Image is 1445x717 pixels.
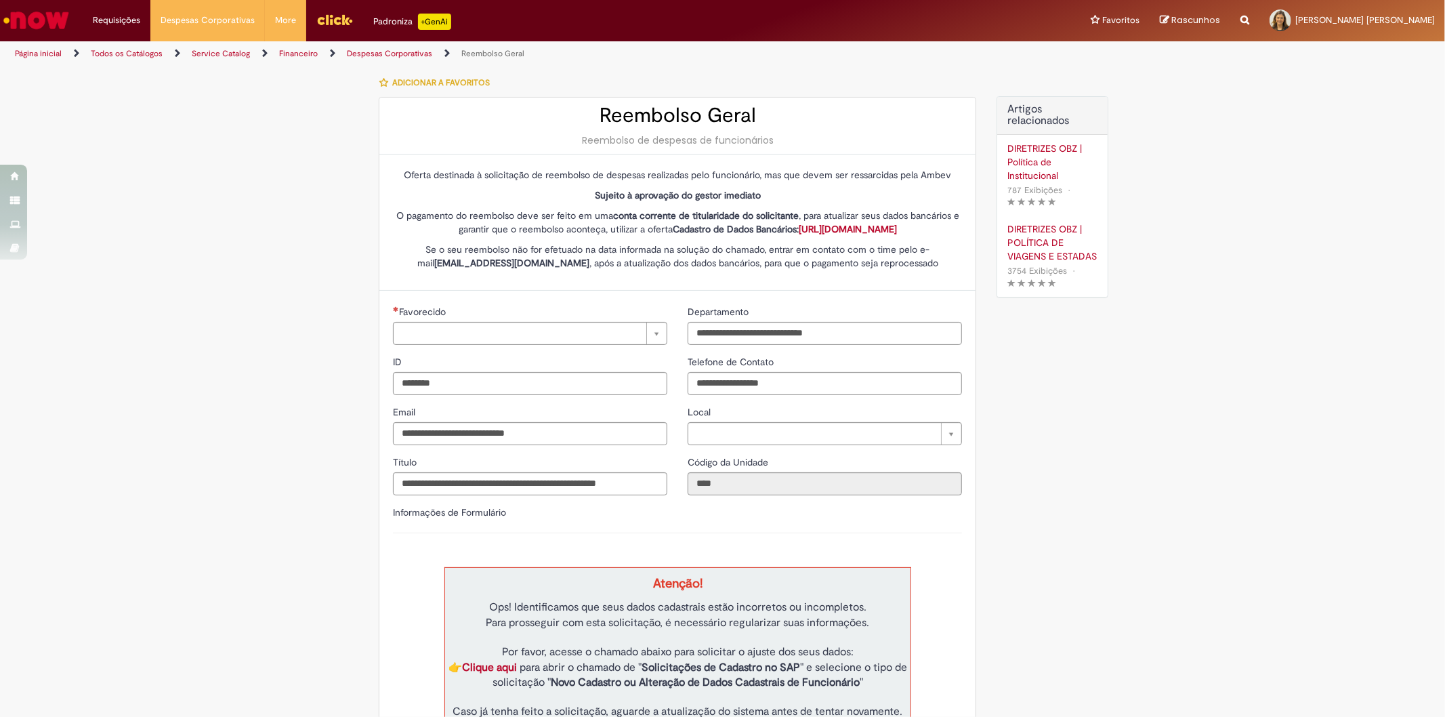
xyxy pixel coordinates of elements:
[448,661,907,690] span: 👉 para abrir o chamado de " " e selecione o tipo de solicitação " "
[192,48,250,59] a: Service Catalog
[1295,14,1435,26] span: [PERSON_NAME] [PERSON_NAME]
[1160,14,1220,27] a: Rascunhos
[418,14,451,30] p: +GenAi
[1065,181,1073,199] span: •
[462,661,517,674] a: Clique aqui
[15,48,62,59] a: Página inicial
[688,356,776,368] span: Telefone de Contato
[393,168,962,182] p: Oferta destinada à solicitação de reembolso de despesas realizadas pelo funcionário, mas que deve...
[688,422,962,445] a: Limpar campo Local
[1070,262,1078,280] span: •
[279,48,318,59] a: Financeiro
[393,356,404,368] span: ID
[93,14,140,27] span: Requisições
[393,456,419,468] span: Título
[316,9,353,30] img: click_logo_yellow_360x200.png
[688,455,771,469] label: Somente leitura - Código da Unidade
[393,372,667,395] input: ID
[1007,265,1067,276] span: 3754 Exibições
[373,14,451,30] div: Padroniza
[688,406,713,418] span: Local
[393,209,962,236] p: O pagamento do reembolso deve ser feito em uma , para atualizar seus dados bancários e garantir q...
[1007,142,1097,182] a: DIRETRIZES OBZ | Política de Institucional
[642,661,800,674] strong: Solicitações de Cadastro no SAP
[1007,184,1062,196] span: 787 Exibições
[613,209,799,222] strong: conta corrente de titularidade do solicitante
[399,306,448,318] span: Necessários - Favorecido
[688,456,771,468] span: Somente leitura - Código da Unidade
[1102,14,1139,27] span: Favoritos
[595,189,761,201] strong: Sujeito à aprovação do gestor imediato
[461,48,524,59] a: Reembolso Geral
[486,616,869,630] span: Para prosseguir com esta solicitação, é necessário regularizar suas informações.
[393,422,667,445] input: Email
[673,223,897,235] strong: Cadastro de Dados Bancários:
[91,48,163,59] a: Todos os Catálogos
[392,77,490,88] span: Adicionar a Favoritos
[379,68,497,97] button: Adicionar a Favoritos
[799,223,897,235] a: [URL][DOMAIN_NAME]
[393,406,418,418] span: Email
[393,243,962,270] p: Se o seu reembolso não for efetuado na data informada na solução do chamado, entrar em contato co...
[393,472,667,495] input: Título
[275,14,296,27] span: More
[688,306,751,318] span: Departamento
[161,14,255,27] span: Despesas Corporativas
[1007,222,1097,263] a: DIRETRIZES OBZ | POLÍTICA DE VIAGENS E ESTADAS
[688,372,962,395] input: Telefone de Contato
[434,257,589,269] strong: [EMAIL_ADDRESS][DOMAIN_NAME]
[653,575,703,592] strong: Atenção!
[347,48,432,59] a: Despesas Corporativas
[688,472,962,495] input: Código da Unidade
[393,306,399,312] span: Necessários
[1,7,71,34] img: ServiceNow
[393,104,962,127] h2: Reembolso Geral
[10,41,953,66] ul: Trilhas de página
[393,506,506,518] label: Informações de Formulário
[688,322,962,345] input: Departamento
[551,676,860,689] strong: Novo Cadastro ou Alteração de Dados Cadastrais de Funcionário
[489,600,866,614] span: Ops! Identificamos que seus dados cadastrais estão incorretos ou incompletos.
[1171,14,1220,26] span: Rascunhos
[393,134,962,147] div: Reembolso de despesas de funcionários
[393,322,667,345] a: Limpar campo Favorecido
[502,645,854,659] span: Por favor, acesse o chamado abaixo para solicitar o ajuste dos seus dados:
[1007,104,1097,127] h3: Artigos relacionados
